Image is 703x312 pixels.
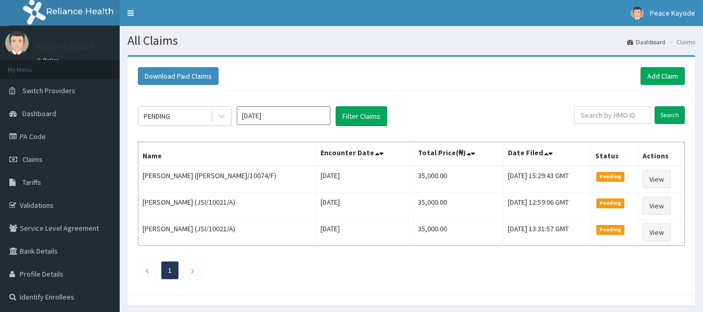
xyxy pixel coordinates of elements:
[643,223,671,241] a: View
[22,109,56,118] span: Dashboard
[667,38,695,46] li: Claims
[631,7,644,20] img: User Image
[138,166,316,193] td: [PERSON_NAME] ([PERSON_NAME]/10074/F)
[145,266,149,275] a: Previous page
[643,170,671,188] a: View
[22,86,75,95] span: Switch Providers
[138,219,316,246] td: [PERSON_NAME] (JSI/10021/A)
[504,142,591,166] th: Date Filed
[596,198,625,208] span: Pending
[574,106,651,124] input: Search by HMO ID
[627,38,666,46] a: Dashboard
[641,67,685,85] a: Add Claim
[5,31,29,55] img: User Image
[138,142,316,166] th: Name
[413,219,503,246] td: 35,000.00
[413,142,503,166] th: Total Price(₦)
[316,166,413,193] td: [DATE]
[638,142,685,166] th: Actions
[504,166,591,193] td: [DATE] 15:29:43 GMT
[138,67,219,85] button: Download Paid Claims
[316,193,413,219] td: [DATE]
[643,197,671,215] a: View
[237,106,330,125] input: Select Month and Year
[168,266,172,275] a: Page 1 is your current page
[36,42,94,52] p: Peace Kayode
[127,34,695,47] h1: All Claims
[190,266,195,275] a: Next page
[413,166,503,193] td: 35,000.00
[36,57,61,64] a: Online
[22,178,41,187] span: Tariffs
[650,8,695,18] span: Peace Kayode
[504,193,591,219] td: [DATE] 12:59:06 GMT
[596,225,625,234] span: Pending
[655,106,685,124] input: Search
[316,142,413,166] th: Encounter Date
[144,111,170,121] div: PENDING
[596,172,625,181] span: Pending
[22,155,43,164] span: Claims
[138,193,316,219] td: [PERSON_NAME] (JSI/10021/A)
[316,219,413,246] td: [DATE]
[336,106,387,126] button: Filter Claims
[591,142,638,166] th: Status
[504,219,591,246] td: [DATE] 13:31:57 GMT
[413,193,503,219] td: 35,000.00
